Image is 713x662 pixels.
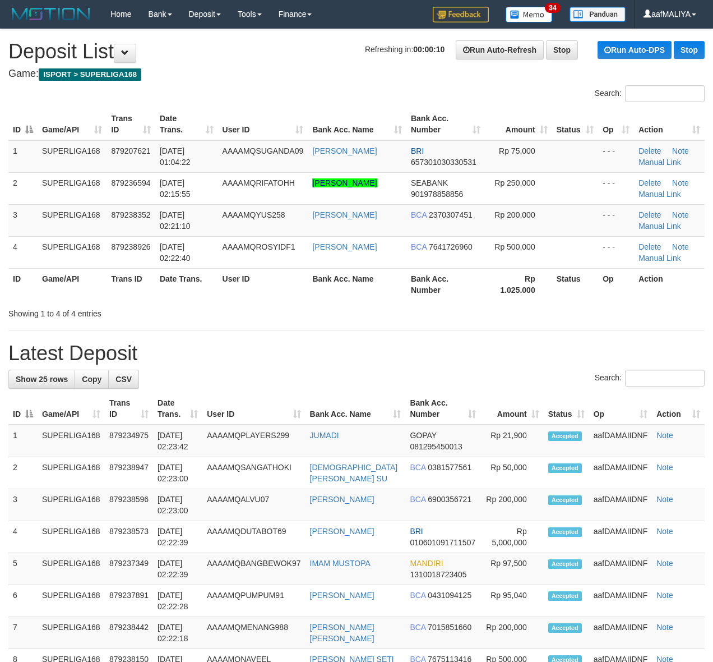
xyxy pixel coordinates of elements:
span: Accepted [548,591,582,601]
td: 3 [8,489,38,521]
td: [DATE] 02:23:00 [153,489,202,521]
span: Accepted [548,623,582,633]
span: Copy 6900356721 to clipboard [428,495,471,504]
th: Rp 1.025.000 [485,268,552,300]
td: 2 [8,457,38,489]
td: 2 [8,172,38,204]
span: Rp 250,000 [494,178,535,187]
a: [PERSON_NAME] [PERSON_NAME] [310,623,374,643]
span: SEABANK [411,178,448,187]
span: Copy 0381577561 to clipboard [428,463,471,472]
td: - - - [598,140,634,173]
span: Copy 7641726960 to clipboard [429,242,473,251]
td: [DATE] 02:22:18 [153,617,202,649]
th: Status: activate to sort column ascending [552,108,598,140]
a: CSV [108,370,139,389]
a: [DEMOGRAPHIC_DATA][PERSON_NAME] SU [310,463,398,483]
a: Copy [75,370,109,389]
span: GOPAY [410,431,436,440]
td: 4 [8,521,38,553]
span: BCA [411,210,427,219]
th: Game/API: activate to sort column ascending [38,108,107,140]
td: AAAAMQPUMPUM91 [202,585,305,617]
span: Accepted [548,495,582,505]
a: Manual Link [638,158,681,167]
span: Copy 657301030330531 to clipboard [411,158,476,167]
a: [PERSON_NAME] [312,242,377,251]
a: Note [656,495,673,504]
th: Bank Acc. Name: activate to sort column ascending [305,393,406,425]
a: JUMADI [310,431,339,440]
input: Search: [625,370,705,387]
input: Search: [625,85,705,102]
img: Button%20Memo.svg [506,7,553,22]
span: 879207621 [111,146,150,155]
a: [PERSON_NAME] [310,495,374,504]
th: ID: activate to sort column descending [8,393,38,425]
td: Rp 5,000,000 [480,521,543,553]
td: AAAAMQSANGATHOKI [202,457,305,489]
span: AAAAMQROSYIDF1 [223,242,295,251]
span: Accepted [548,527,582,537]
a: Note [656,431,673,440]
span: AAAAMQSUGANDA09 [223,146,304,155]
a: Note [672,146,689,155]
span: BCA [410,495,425,504]
span: [DATE] 02:22:40 [160,242,191,263]
td: 5 [8,553,38,585]
img: Feedback.jpg [433,7,489,22]
th: Status: activate to sort column ascending [544,393,589,425]
td: 7 [8,617,38,649]
img: panduan.png [570,7,626,22]
th: Date Trans.: activate to sort column ascending [155,108,218,140]
span: MANDIRI [410,559,443,568]
td: 879238573 [105,521,153,553]
span: 879238926 [111,242,150,251]
th: Trans ID: activate to sort column ascending [107,108,155,140]
th: Date Trans.: activate to sort column ascending [153,393,202,425]
a: Run Auto-DPS [598,41,672,59]
a: Note [672,210,689,219]
span: BRI [411,146,424,155]
span: AAAAMQRIFATOHH [223,178,295,187]
td: SUPERLIGA168 [38,489,105,521]
td: SUPERLIGA168 [38,521,105,553]
td: [DATE] 02:23:42 [153,425,202,457]
label: Search: [595,85,705,102]
th: Trans ID: activate to sort column ascending [105,393,153,425]
td: 1 [8,425,38,457]
a: Run Auto-Refresh [456,40,544,59]
td: 879234975 [105,425,153,457]
td: Rp 200,000 [480,617,543,649]
th: ID [8,268,38,300]
td: AAAAMQALVU07 [202,489,305,521]
th: User ID [218,268,308,300]
a: Delete [638,146,661,155]
a: Note [656,591,673,600]
td: Rp 97,500 [480,553,543,585]
td: Rp 21,900 [480,425,543,457]
th: User ID: activate to sort column ascending [202,393,305,425]
span: Copy 7015851660 to clipboard [428,623,471,632]
th: Status [552,268,598,300]
a: Delete [638,210,661,219]
a: Show 25 rows [8,370,75,389]
a: Note [656,527,673,536]
td: 6 [8,585,38,617]
th: Date Trans. [155,268,218,300]
th: Action [634,268,705,300]
td: aafDAMAIIDNF [589,585,652,617]
td: 1 [8,140,38,173]
span: Copy 901978858856 to clipboard [411,190,463,199]
td: [DATE] 02:22:39 [153,553,202,585]
th: Op: activate to sort column ascending [598,108,634,140]
th: Bank Acc. Number [406,268,485,300]
th: User ID: activate to sort column ascending [218,108,308,140]
span: BCA [410,623,425,632]
span: Accepted [548,559,582,569]
td: SUPERLIGA168 [38,617,105,649]
td: aafDAMAIIDNF [589,457,652,489]
th: Op [598,268,634,300]
span: BCA [410,463,425,472]
td: - - - [598,204,634,236]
